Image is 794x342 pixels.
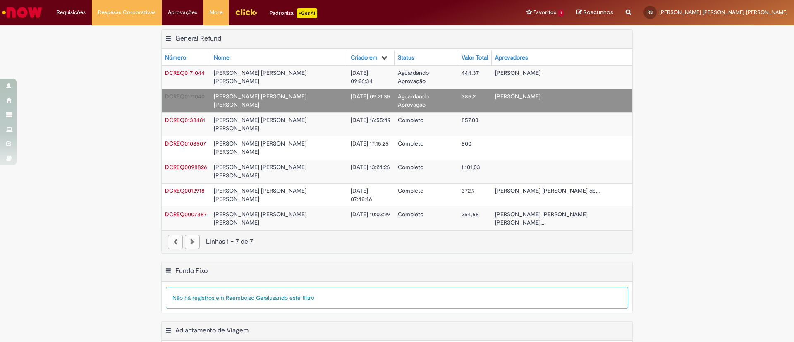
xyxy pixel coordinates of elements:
[495,54,528,62] div: Aprovadores
[398,93,430,108] span: Aguardando Aprovação
[165,140,206,147] a: Abrir Registro: DCREQ0108507
[165,210,207,218] a: Abrir Registro: DCREQ0007387
[533,8,556,17] span: Favoritos
[351,187,372,203] span: [DATE] 07:42:46
[398,54,414,62] div: Status
[165,116,205,124] a: Abrir Registro: DCREQ0138481
[462,140,471,147] span: 800
[351,163,390,171] span: [DATE] 13:24:26
[398,116,423,124] span: Completo
[165,163,207,171] span: DCREQ0098826
[175,326,249,335] h2: Adiantamento de Viagem
[398,187,423,194] span: Completo
[165,326,172,337] button: Adiantamento de Viagem Menu de contexto
[165,34,172,45] button: General Refund Menu de contexto
[166,287,628,309] div: Não há registros em Reembolso Geral
[165,140,206,147] span: DCREQ0108507
[175,34,221,43] h2: General Refund
[175,267,208,275] h2: Fundo Fixo
[462,54,488,62] div: Valor Total
[462,69,479,77] span: 444,37
[297,8,317,18] p: +GenAi
[165,163,207,171] a: Abrir Registro: DCREQ0098826
[398,163,423,171] span: Completo
[235,6,257,18] img: click_logo_yellow_360x200.png
[270,8,317,18] div: Padroniza
[165,187,205,194] a: Abrir Registro: DCREQ0012918
[165,93,205,100] span: DCREQ0171040
[351,93,390,100] span: [DATE] 09:21:35
[351,140,389,147] span: [DATE] 17:15:25
[351,69,373,85] span: [DATE] 09:26:34
[214,54,230,62] div: Nome
[1,4,43,21] img: ServiceNow
[210,8,222,17] span: More
[165,69,205,77] span: DCREQ0171044
[165,267,172,277] button: Fundo Fixo Menu de contexto
[659,9,788,16] span: [PERSON_NAME] [PERSON_NAME] [PERSON_NAME]
[165,69,205,77] a: Abrir Registro: DCREQ0171044
[495,210,589,226] span: [PERSON_NAME] [PERSON_NAME] [PERSON_NAME]...
[462,210,479,218] span: 254,68
[214,210,308,226] span: [PERSON_NAME] [PERSON_NAME] [PERSON_NAME]
[98,8,155,17] span: Despesas Corporativas
[351,116,391,124] span: [DATE] 16:55:49
[214,69,308,85] span: [PERSON_NAME] [PERSON_NAME] [PERSON_NAME]
[214,116,308,132] span: [PERSON_NAME] [PERSON_NAME] [PERSON_NAME]
[398,210,423,218] span: Completo
[462,187,475,194] span: 372,9
[351,210,390,218] span: [DATE] 10:03:29
[648,10,653,15] span: RS
[269,294,314,301] span: usando este filtro
[558,10,564,17] span: 1
[495,93,540,100] span: [PERSON_NAME]
[214,187,308,203] span: [PERSON_NAME] [PERSON_NAME] [PERSON_NAME]
[165,93,205,100] a: Abrir Registro: DCREQ0171040
[214,163,308,179] span: [PERSON_NAME] [PERSON_NAME] [PERSON_NAME]
[584,8,613,16] span: Rascunhos
[162,230,632,253] nav: paginação
[398,69,430,85] span: Aguardando Aprovação
[168,237,626,246] div: Linhas 1 − 7 de 7
[462,116,478,124] span: 857,03
[462,93,476,100] span: 385,2
[462,163,480,171] span: 1.101,03
[495,69,540,77] span: [PERSON_NAME]
[165,116,205,124] span: DCREQ0138481
[168,8,197,17] span: Aprovações
[57,8,86,17] span: Requisições
[165,187,205,194] span: DCREQ0012918
[165,54,186,62] div: Número
[165,210,207,218] span: DCREQ0007387
[495,187,600,194] span: [PERSON_NAME] [PERSON_NAME] de...
[214,93,308,108] span: [PERSON_NAME] [PERSON_NAME] [PERSON_NAME]
[351,54,378,62] div: Criado em
[576,9,613,17] a: Rascunhos
[214,140,308,155] span: [PERSON_NAME] [PERSON_NAME] [PERSON_NAME]
[398,140,423,147] span: Completo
